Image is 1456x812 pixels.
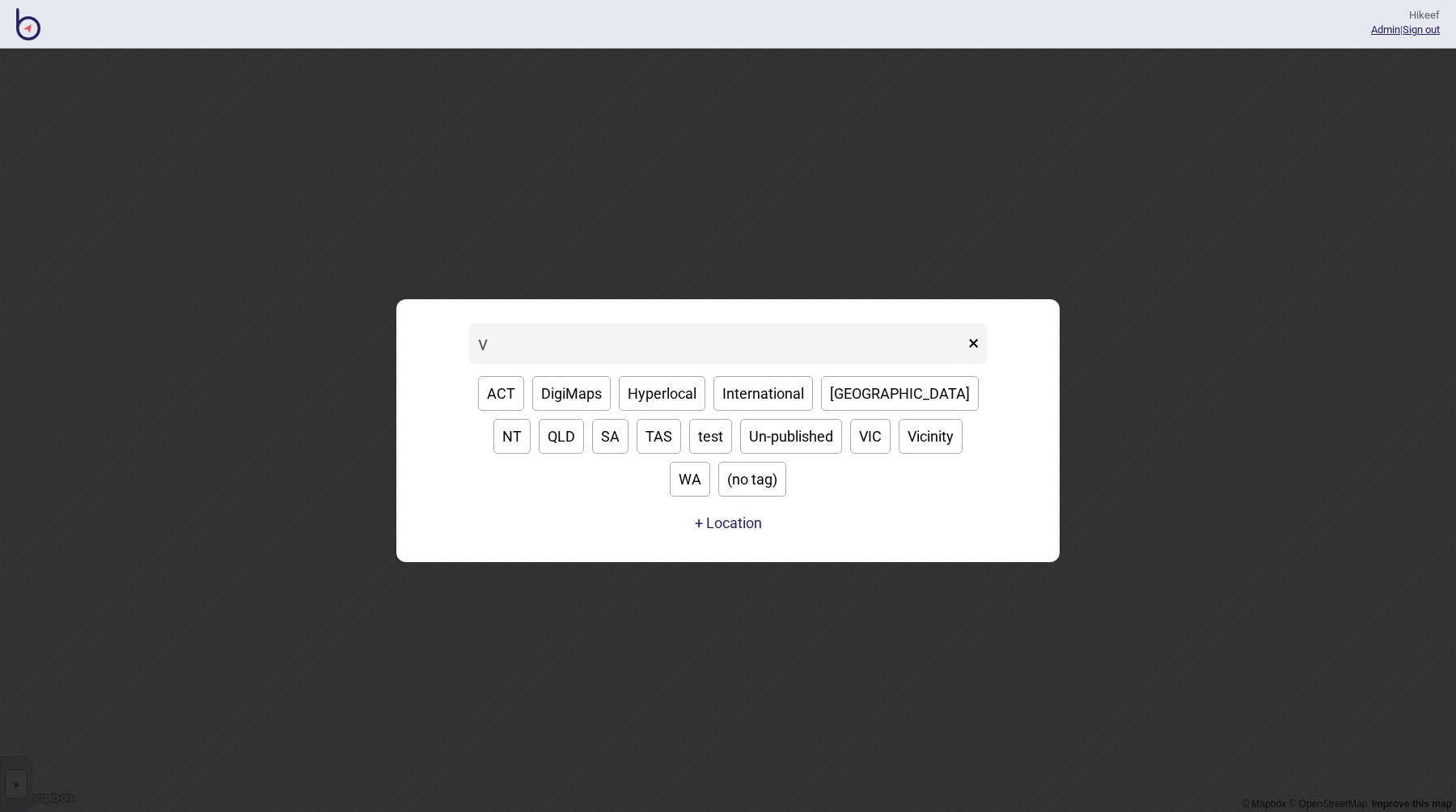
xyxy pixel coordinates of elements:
[478,376,524,411] button: ACT
[1371,23,1400,36] a: Admin
[695,514,762,531] button: + Location
[592,419,629,454] button: SA
[539,419,584,454] button: QLD
[718,462,786,497] button: (no tag)
[1403,23,1440,36] button: Sign out
[637,419,681,454] button: TAS
[850,419,891,454] button: VIC
[1371,8,1440,23] div: Hi keef
[493,419,531,454] button: NT
[740,419,842,454] button: Un-published
[899,419,963,454] button: Vicinity
[619,376,705,411] button: Hyperlocal
[670,462,710,497] button: WA
[16,8,40,40] img: BindiMaps CMS
[1371,23,1403,36] span: |
[713,376,813,411] button: International
[691,509,766,538] a: + Location
[532,376,611,411] button: DigiMaps
[821,376,979,411] button: [GEOGRAPHIC_DATA]
[960,324,987,364] button: ×
[469,324,964,364] input: Search locations by tag + name
[689,419,732,454] button: test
